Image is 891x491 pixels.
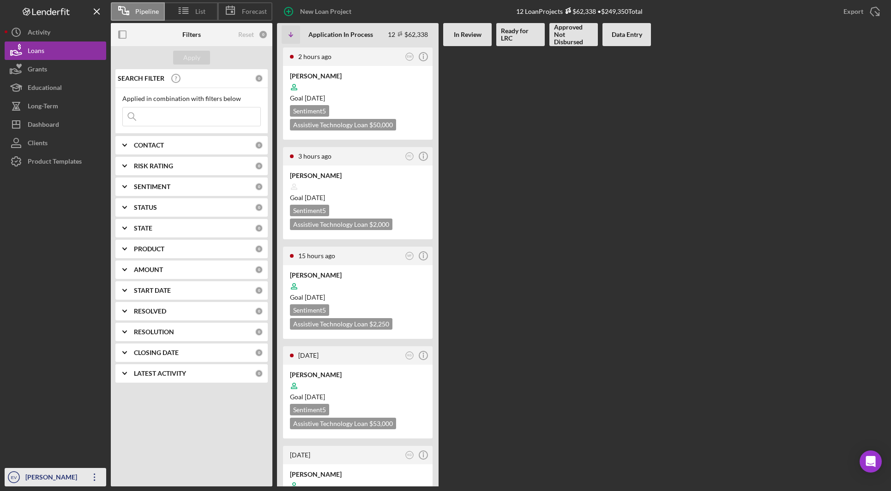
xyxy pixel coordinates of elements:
b: Approved Not Disbursed [554,24,593,46]
div: 0 [255,74,263,83]
div: Clients [28,134,48,154]
b: RESOLVED [134,308,166,315]
b: Data Entry [612,31,642,38]
button: EW [403,51,416,63]
div: $62,338 [563,7,596,15]
button: FC [403,150,416,163]
div: 0 [255,328,263,336]
span: Pipeline [135,8,159,15]
button: Long-Term [5,97,106,115]
a: [DATE]KG[PERSON_NAME]Goal [DATE]Sentiment5Assistive Technology Loan $53,000 [282,345,434,440]
b: SENTIMENT [134,183,170,190]
div: 12 $62,338 [388,30,428,38]
div: 0 [255,183,263,191]
button: Export [834,2,886,21]
button: KG [403,349,416,362]
div: [PERSON_NAME] [290,71,426,81]
b: LATEST ACTIVITY [134,370,186,377]
span: Goal [290,94,325,102]
div: Assistive Technology Loan [290,219,392,230]
button: Apply [173,51,210,65]
text: FC [408,154,412,158]
a: 2 hours agoEW[PERSON_NAME]Goal [DATE]Sentiment5Assistive Technology Loan $50,000 [282,46,434,141]
div: 0 [255,369,263,378]
button: Dashboard [5,115,106,134]
b: RISK RATING [134,162,173,170]
button: MF [403,250,416,262]
div: Long-Term [28,97,58,118]
b: Filters [182,31,201,38]
b: PRODUCT [134,245,164,253]
div: Reset [238,31,254,38]
time: 2025-09-02 18:31 [298,351,319,359]
div: Assistive Technology Loan [290,119,396,130]
div: 0 [255,307,263,315]
button: Clients [5,134,106,152]
time: 10/02/2025 [305,94,325,102]
time: 10/03/2025 [305,293,325,301]
div: 0 [255,286,263,295]
button: Activity [5,23,106,41]
div: [PERSON_NAME] [290,171,426,180]
a: Educational [5,78,106,97]
div: 0 [255,203,263,212]
div: 12 Loan Projects • $249,350 Total [516,7,643,15]
b: Application In Process [308,31,373,38]
b: AMOUNT [134,266,163,273]
time: 2025-09-03 17:48 [298,152,331,160]
button: Grants [5,60,106,78]
div: Educational [28,78,62,99]
button: Product Templates [5,152,106,171]
text: EV [11,475,17,480]
b: In Review [454,31,482,38]
text: KG [407,354,411,357]
b: RESOLUTION [134,328,174,336]
div: Assistive Technology Loan [290,418,396,429]
button: Loans [5,41,106,60]
span: $53,000 [369,420,393,427]
div: Sentiment 5 [290,304,329,316]
b: Ready for LRC [501,27,540,42]
a: 3 hours agoFC[PERSON_NAME]Goal [DATE]Sentiment5Assistive Technology Loan $2,000 [282,146,434,241]
text: KG [407,453,411,456]
span: Goal [290,393,325,401]
time: 2025-09-03 06:18 [298,252,335,260]
b: CONTACT [134,142,164,149]
div: [PERSON_NAME] [23,468,83,489]
div: [PERSON_NAME] [290,271,426,280]
div: 0 [255,162,263,170]
button: New Loan Project [277,2,361,21]
button: KG [403,449,416,461]
text: EW [407,55,412,58]
span: $50,000 [369,121,393,129]
b: START DATE [134,287,171,294]
b: SEARCH FILTER [118,75,164,82]
div: 0 [255,224,263,232]
div: [PERSON_NAME] [290,370,426,379]
div: Dashboard [28,115,59,136]
div: 0 [255,266,263,274]
time: 10/02/2025 [305,393,325,401]
div: Sentiment 5 [290,105,329,117]
div: 0 [255,141,263,149]
div: [PERSON_NAME] [290,470,426,479]
div: Sentiment 5 [290,404,329,415]
div: Product Templates [28,152,82,173]
div: Grants [28,60,47,81]
div: Sentiment 5 [290,205,329,216]
a: 15 hours agoMF[PERSON_NAME]Goal [DATE]Sentiment5Assistive Technology Loan $2,250 [282,245,434,340]
div: 0 [259,30,268,39]
div: Loans [28,41,44,62]
div: 0 [255,349,263,357]
b: CLOSING DATE [134,349,179,356]
time: 10/03/2025 [305,194,325,201]
span: Goal [290,194,325,201]
div: Activity [28,23,50,44]
time: 2025-09-03 18:57 [298,53,331,60]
